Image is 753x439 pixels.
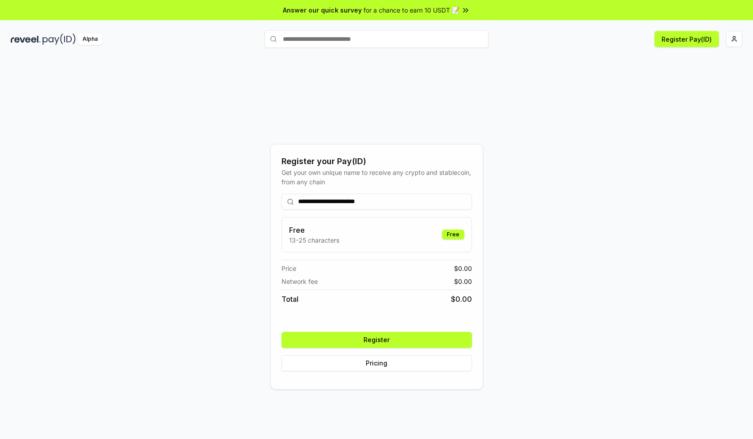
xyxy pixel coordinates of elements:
span: Answer our quick survey [283,5,362,15]
button: Register [281,332,472,348]
div: Alpha [78,34,103,45]
span: Total [281,294,299,304]
img: reveel_dark [11,34,41,45]
h3: Free [289,225,339,235]
span: Network fee [281,277,318,286]
p: 13-25 characters [289,235,339,245]
button: Pricing [281,355,472,371]
span: $ 0.00 [451,294,472,304]
span: $ 0.00 [454,277,472,286]
button: Register Pay(ID) [654,31,719,47]
span: for a chance to earn 10 USDT 📝 [364,5,459,15]
span: Price [281,264,296,273]
span: $ 0.00 [454,264,472,273]
img: pay_id [43,34,76,45]
div: Register your Pay(ID) [281,155,472,168]
div: Get your own unique name to receive any crypto and stablecoin, from any chain [281,168,472,187]
div: Free [442,230,464,239]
